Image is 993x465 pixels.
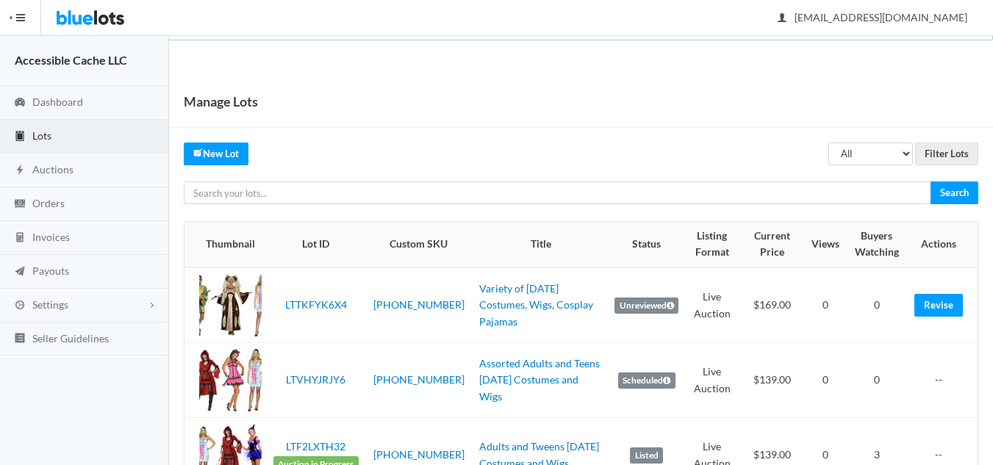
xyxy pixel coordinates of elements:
a: LTF2LXTH32 [286,440,345,453]
ion-icon: list box [12,332,27,346]
th: Thumbnail [184,222,268,267]
span: Seller Guidelines [32,332,109,345]
td: Live Auction [684,343,739,418]
td: $169.00 [739,267,805,343]
span: Dashboard [32,95,83,108]
td: -- [908,343,978,418]
th: Listing Format [684,222,739,267]
ion-icon: flash [12,164,27,178]
ion-icon: cog [12,299,27,313]
span: Lots [32,129,51,142]
th: Current Price [739,222,805,267]
td: 0 [845,267,908,343]
span: Orders [32,197,65,209]
ion-icon: person [775,12,789,26]
td: Live Auction [684,267,739,343]
ion-icon: cash [12,198,27,212]
a: createNew Lot [184,143,248,165]
a: LTVHYJRJY6 [286,373,345,386]
th: Actions [908,222,978,267]
strong: Accessible Cache LLC [15,53,127,67]
ion-icon: clipboard [12,130,27,144]
th: Title [473,222,609,267]
a: Assorted Adults and Teens [DATE] Costumes and Wigs [479,357,600,403]
ion-icon: speedometer [12,96,27,110]
td: $139.00 [739,343,805,418]
input: Filter Lots [915,143,978,165]
span: Payouts [32,264,69,277]
th: Buyers Watching [845,222,908,267]
a: LTTKFYK6X4 [285,298,347,311]
a: [PHONE_NUMBER] [373,298,465,311]
span: Auctions [32,163,74,176]
input: Search your lots... [184,181,931,204]
td: 0 [845,343,908,418]
input: Search [931,181,978,204]
ion-icon: calculator [12,231,27,245]
label: Scheduled [618,372,675,389]
a: [PHONE_NUMBER] [373,448,465,461]
th: Status [609,222,684,267]
th: Views [806,222,845,267]
th: Custom SKU [365,222,473,267]
h1: Manage Lots [184,90,258,112]
th: Lot ID [268,222,365,267]
td: 0 [806,267,845,343]
label: Unreviewed [614,298,678,314]
td: 0 [806,343,845,418]
span: Invoices [32,231,70,243]
a: [PHONE_NUMBER] [373,373,465,386]
a: Revise [914,294,963,317]
label: Listed [630,447,663,464]
ion-icon: paper plane [12,265,27,279]
a: Variety of [DATE] Costumes, Wigs, Cosplay Pajamas [479,282,593,328]
ion-icon: create [193,148,203,157]
span: Settings [32,298,68,311]
span: [EMAIL_ADDRESS][DOMAIN_NAME] [778,11,967,24]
